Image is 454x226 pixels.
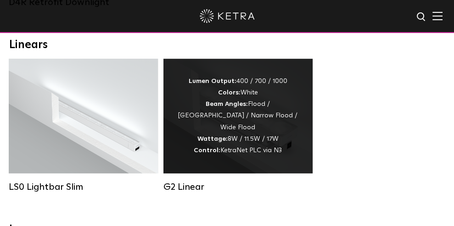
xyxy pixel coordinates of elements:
strong: Lumen Output: [189,78,236,84]
strong: Colors: [218,89,241,96]
a: G2 Linear Lumen Output:400 / 700 / 1000Colors:WhiteBeam Angles:Flood / [GEOGRAPHIC_DATA] / Narrow... [163,59,313,193]
img: Hamburger%20Nav.svg [432,11,443,20]
div: G2 Linear [163,182,313,193]
div: 400 / 700 / 1000 White Flood / [GEOGRAPHIC_DATA] / Narrow Flood / Wide Flood 8W / 11.5W / 17W Ket... [177,76,299,156]
div: LS0 Lightbar Slim [9,182,158,193]
a: LS0 Lightbar Slim Lumen Output:200 / 350Colors:White / BlackControl:X96 Controller [9,59,158,193]
div: Linears [9,39,445,52]
strong: Wattage: [197,136,228,142]
img: search icon [416,11,427,23]
img: ketra-logo-2019-white [200,9,255,23]
strong: Beam Angles: [206,101,248,107]
strong: Control: [194,147,220,154]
